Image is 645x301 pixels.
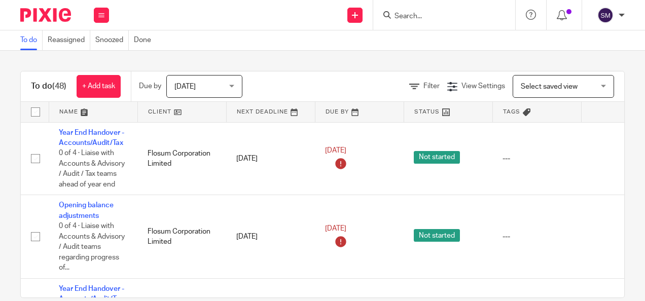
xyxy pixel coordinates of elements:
[20,8,71,22] img: Pixie
[137,122,226,195] td: Flosum Corporation Limited
[325,225,346,232] span: [DATE]
[503,109,520,115] span: Tags
[59,202,114,219] a: Opening balance adjustments
[59,149,125,188] span: 0 of 4 · Liaise with Accounts & Advisory / Audit / Tax teams ahead of year end
[503,154,571,164] div: ---
[597,7,614,23] img: svg%3E
[31,81,66,92] h1: To do
[95,30,129,50] a: Snoozed
[139,81,161,91] p: Due by
[52,82,66,90] span: (48)
[226,122,315,195] td: [DATE]
[59,129,124,146] a: Year End Handover - Accounts/Audit/Tax
[521,83,578,90] span: Select saved view
[77,75,121,98] a: + Add task
[423,83,440,90] span: Filter
[414,229,460,242] span: Not started
[137,195,226,279] td: Flosum Corporation Limited
[461,83,505,90] span: View Settings
[503,232,571,242] div: ---
[59,222,125,271] span: 0 of 4 · Liaise with Accounts & Advisory / Audit teams regarding progress of...
[325,147,346,154] span: [DATE]
[414,151,460,164] span: Not started
[393,12,485,21] input: Search
[226,195,315,279] td: [DATE]
[174,83,196,90] span: [DATE]
[20,30,43,50] a: To do
[48,30,90,50] a: Reassigned
[134,30,156,50] a: Done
